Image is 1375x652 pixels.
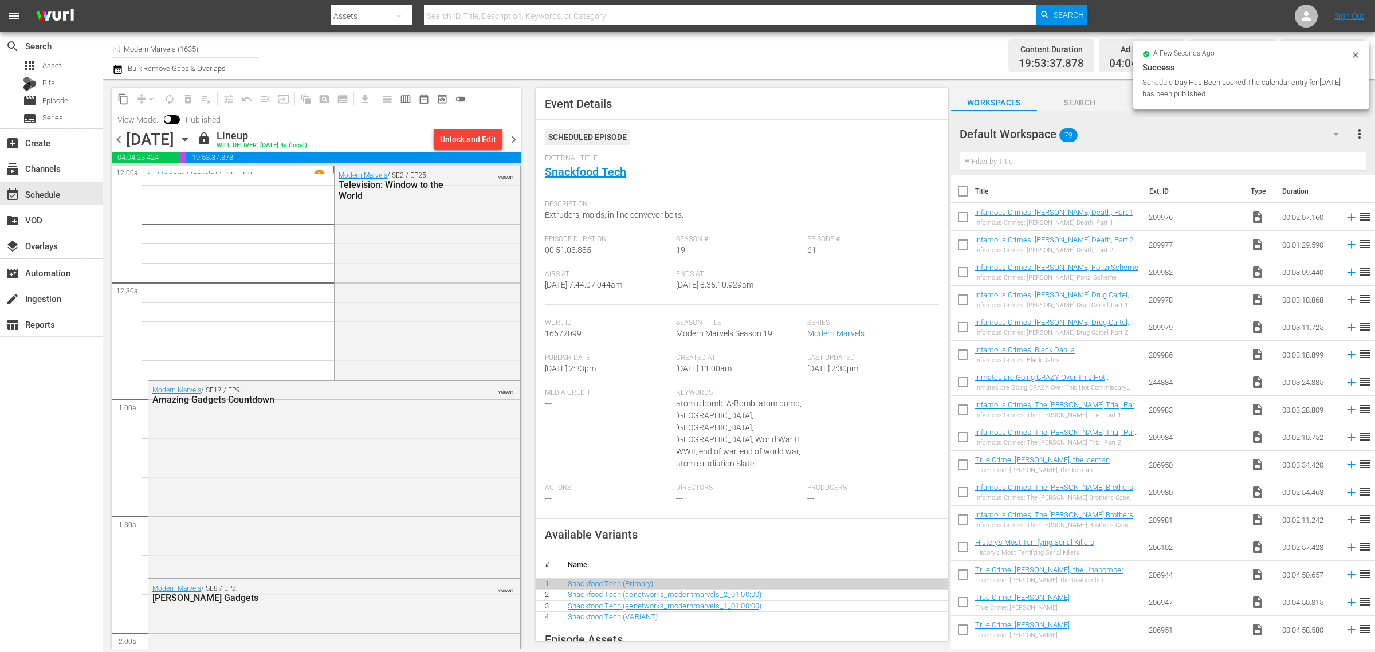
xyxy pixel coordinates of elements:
[1278,561,1341,588] td: 00:04:50.657
[676,319,802,328] span: Season Title
[975,620,1070,629] a: True Crime: [PERSON_NAME]
[1345,238,1358,251] svg: Add to Schedule
[1054,5,1084,25] span: Search
[1019,41,1084,57] div: Content Duration
[1251,485,1264,499] span: Video
[1358,622,1372,636] span: reorder
[42,95,68,107] span: Episode
[975,549,1094,556] div: History's Most Terrifying Serial Killers
[6,40,19,53] span: Search
[1358,265,1372,278] span: reorder
[975,318,1134,335] a: Infamous Crimes: [PERSON_NAME] Drug Cartel, Part 2
[545,388,670,398] span: Media Credit
[1251,403,1264,417] span: Video
[1144,286,1246,313] td: 209978
[1251,210,1264,224] span: Video
[975,494,1140,501] div: Infamous Crimes: The [PERSON_NAME] Brothers Case, Part 1
[498,583,513,592] span: VARIANT
[951,96,1037,110] span: Workspaces
[568,612,658,621] a: Snackfood Tech (VARIANT)
[536,551,559,579] th: #
[396,90,415,108] span: Week Calendar View
[1345,596,1358,608] svg: Add to Schedule
[975,483,1138,500] a: Infamous Crimes: The [PERSON_NAME] Brothers Case, Part 1
[339,179,465,201] div: Television: Window to the World
[975,466,1110,474] div: True Crime: [PERSON_NAME], the Iceman
[1251,540,1264,554] span: Video
[1345,376,1358,388] svg: Add to Schedule
[545,270,670,279] span: Airs At
[1345,293,1358,306] svg: Add to Schedule
[112,132,126,147] span: chevron_left
[42,60,61,72] span: Asset
[975,345,1075,354] a: Infamous Crimes: Black Dahlia
[545,165,626,179] a: Snackfood Tech
[1345,211,1358,223] svg: Add to Schedule
[1345,266,1358,278] svg: Add to Schedule
[568,590,761,599] a: Snackfood Tech (aenetworks_modernmarvels_2_01:00:00)
[112,115,164,124] span: View Mode:
[536,578,559,590] td: 1
[545,399,552,408] span: ---
[1251,623,1264,637] span: Video
[440,129,496,150] div: Unlock and Edit
[112,152,180,163] span: 04:04:23.424
[6,266,19,280] span: Automation
[1278,231,1341,258] td: 00:01:29.590
[217,129,307,142] div: Lineup
[1278,313,1341,341] td: 00:03:11.725
[1358,540,1372,553] span: reorder
[807,235,933,244] span: Episode #
[1358,485,1372,498] span: reorder
[1251,375,1264,389] span: Video
[1142,61,1360,74] div: Success
[975,356,1075,364] div: Infamous Crimes: Black Dahlia
[339,171,387,179] a: Modern Marvels
[42,77,55,89] span: Bits
[1278,423,1341,451] td: 00:02:10.752
[114,90,132,108] span: Copy Lineup
[676,364,732,373] span: [DATE] 11:00am
[117,93,129,105] span: content_copy
[1109,57,1174,70] span: 04:04:23.424
[807,354,933,363] span: Last Updated
[23,77,37,91] div: Bits
[960,118,1350,150] div: Default Workspace
[1278,533,1341,561] td: 00:02:57.428
[807,494,814,503] span: ---
[1144,478,1246,506] td: 209980
[152,386,457,405] div: / SE17 / EP9:
[975,576,1123,584] div: True Crime: [PERSON_NAME], the Unabomber
[1345,321,1358,333] svg: Add to Schedule
[975,411,1140,419] div: Infamous Crimes: The [PERSON_NAME] Trial, Part 1
[1278,368,1341,396] td: 00:03:24.885
[676,280,753,289] span: [DATE] 8:35:10.929am
[975,235,1133,244] a: Infamous Crimes: [PERSON_NAME] Death, Part 2
[975,384,1140,391] div: Inmates are Going CRAZY Over This Hot Commissary Commodity
[1278,478,1341,506] td: 00:02:54.463
[1353,120,1366,148] button: more_vert
[498,170,513,179] span: VARIANT
[975,604,1070,611] div: True Crime: [PERSON_NAME]
[676,270,802,279] span: Ends At
[545,528,638,541] span: Available Variants
[975,510,1138,528] a: Infamous Crimes: The [PERSON_NAME] Brothers Case, Part 2
[160,90,179,108] span: Loop Content
[339,171,465,201] div: / SE2 / EP25:
[1345,568,1358,581] svg: Add to Schedule
[1251,595,1264,609] span: Video
[1278,258,1341,286] td: 00:03:09.440
[1358,320,1372,333] span: reorder
[975,175,1143,207] th: Title
[1278,286,1341,313] td: 00:03:18.868
[400,93,411,105] span: calendar_view_week_outlined
[1358,402,1372,416] span: reorder
[676,494,683,503] span: ---
[975,301,1140,309] div: Infamous Crimes: [PERSON_NAME] Drug Cartel, Part 1
[676,245,685,254] span: 19
[1036,5,1087,25] button: Search
[1345,431,1358,443] svg: Add to Schedule
[1142,175,1243,207] th: Ext. ID
[1251,568,1264,582] span: Video
[545,329,582,338] span: 16672099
